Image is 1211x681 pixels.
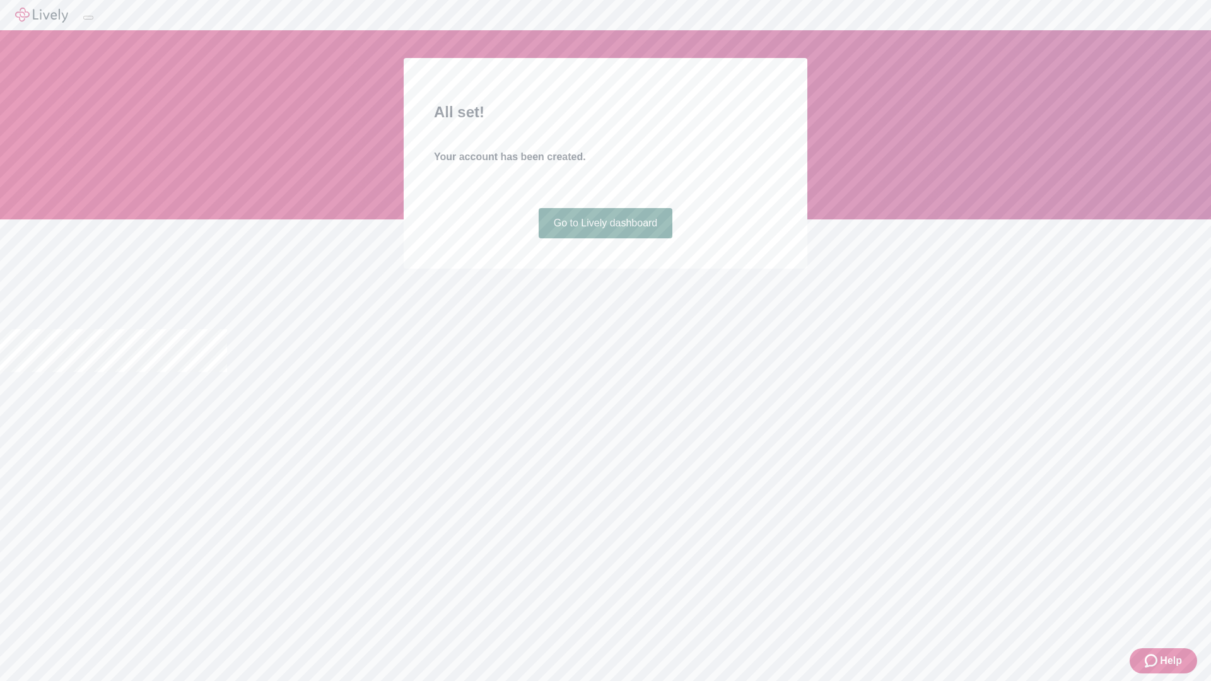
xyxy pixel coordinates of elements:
[1160,653,1182,668] span: Help
[1130,648,1197,673] button: Zendesk support iconHelp
[434,101,777,124] h2: All set!
[539,208,673,238] a: Go to Lively dashboard
[1145,653,1160,668] svg: Zendesk support icon
[434,149,777,165] h4: Your account has been created.
[15,8,68,23] img: Lively
[83,16,93,20] button: Log out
